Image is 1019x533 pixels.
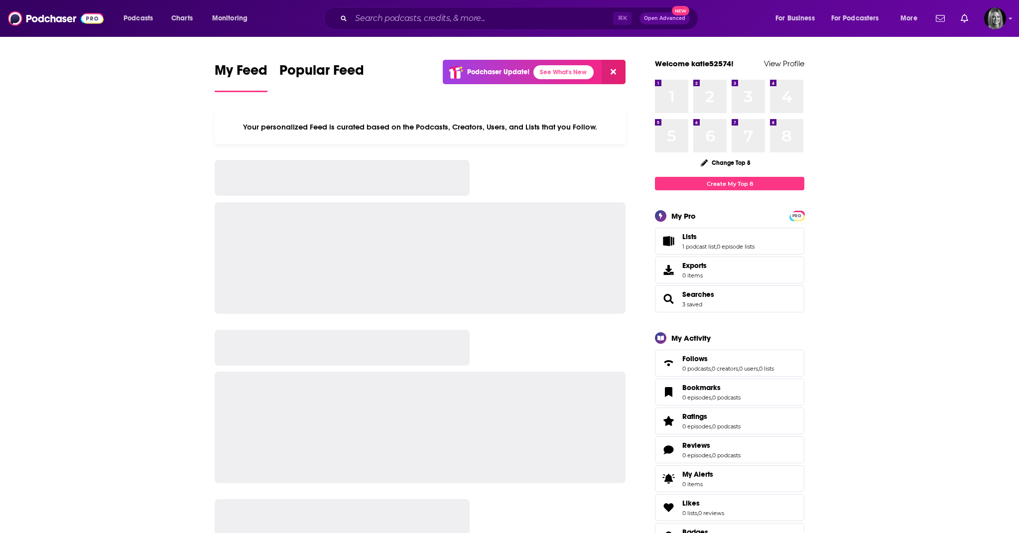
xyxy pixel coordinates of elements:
[682,261,707,270] span: Exports
[957,10,972,27] a: Show notifications dropdown
[655,285,804,312] span: Searches
[639,12,690,24] button: Open AdvancedNew
[658,356,678,370] a: Follows
[682,412,741,421] a: Ratings
[698,510,724,517] a: 0 reviews
[671,333,711,343] div: My Activity
[351,10,613,26] input: Search podcasts, credits, & more...
[791,212,803,220] span: PRO
[768,10,827,26] button: open menu
[658,443,678,457] a: Reviews
[682,470,713,479] span: My Alerts
[831,11,879,25] span: For Podcasters
[658,472,678,486] span: My Alerts
[8,9,104,28] img: Podchaser - Follow, Share and Rate Podcasts
[658,292,678,306] a: Searches
[739,365,758,372] a: 0 users
[533,65,594,79] a: See What's New
[655,494,804,521] span: Likes
[682,272,707,279] span: 0 items
[682,412,707,421] span: Ratings
[682,290,714,299] a: Searches
[716,243,717,250] span: ,
[658,414,678,428] a: Ratings
[711,423,712,430] span: ,
[682,232,755,241] a: Lists
[655,436,804,463] span: Reviews
[333,7,708,30] div: Search podcasts, credits, & more...
[655,177,804,190] a: Create My Top 8
[682,354,708,363] span: Follows
[682,499,700,508] span: Likes
[984,7,1006,29] img: User Profile
[682,423,711,430] a: 0 episodes
[655,379,804,405] span: Bookmarks
[717,243,755,250] a: 0 episode lists
[205,10,260,26] button: open menu
[764,59,804,68] a: View Profile
[117,10,166,26] button: open menu
[672,6,690,15] span: New
[775,11,815,25] span: For Business
[712,365,738,372] a: 0 creators
[900,11,917,25] span: More
[165,10,199,26] a: Charts
[893,10,930,26] button: open menu
[738,365,739,372] span: ,
[613,12,632,25] span: ⌘ K
[932,10,949,27] a: Show notifications dropdown
[682,481,713,488] span: 0 items
[695,156,757,169] button: Change Top 8
[215,62,267,92] a: My Feed
[658,234,678,248] a: Lists
[682,499,724,508] a: Likes
[655,350,804,377] span: Follows
[658,501,678,515] a: Likes
[658,263,678,277] span: Exports
[655,228,804,255] span: Lists
[655,465,804,492] a: My Alerts
[682,441,741,450] a: Reviews
[825,10,893,26] button: open menu
[758,365,759,372] span: ,
[171,11,193,25] span: Charts
[711,452,712,459] span: ,
[682,441,710,450] span: Reviews
[682,232,697,241] span: Lists
[279,62,364,92] a: Popular Feed
[658,385,678,399] a: Bookmarks
[215,62,267,85] span: My Feed
[682,301,702,308] a: 3 saved
[655,257,804,283] a: Exports
[682,510,697,517] a: 0 lists
[682,365,711,372] a: 0 podcasts
[791,212,803,219] a: PRO
[697,510,698,517] span: ,
[467,68,529,76] p: Podchaser Update!
[682,383,741,392] a: Bookmarks
[984,7,1006,29] button: Show profile menu
[212,11,248,25] span: Monitoring
[984,7,1006,29] span: Logged in as katie52574
[712,423,741,430] a: 0 podcasts
[655,59,734,68] a: Welcome katie52574!
[682,394,711,401] a: 0 episodes
[682,243,716,250] a: 1 podcast list
[711,394,712,401] span: ,
[124,11,153,25] span: Podcasts
[215,110,626,144] div: Your personalized Feed is curated based on the Podcasts, Creators, Users, and Lists that you Follow.
[711,365,712,372] span: ,
[712,452,741,459] a: 0 podcasts
[279,62,364,85] span: Popular Feed
[682,354,774,363] a: Follows
[712,394,741,401] a: 0 podcasts
[682,383,721,392] span: Bookmarks
[671,211,696,221] div: My Pro
[759,365,774,372] a: 0 lists
[682,452,711,459] a: 0 episodes
[655,407,804,434] span: Ratings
